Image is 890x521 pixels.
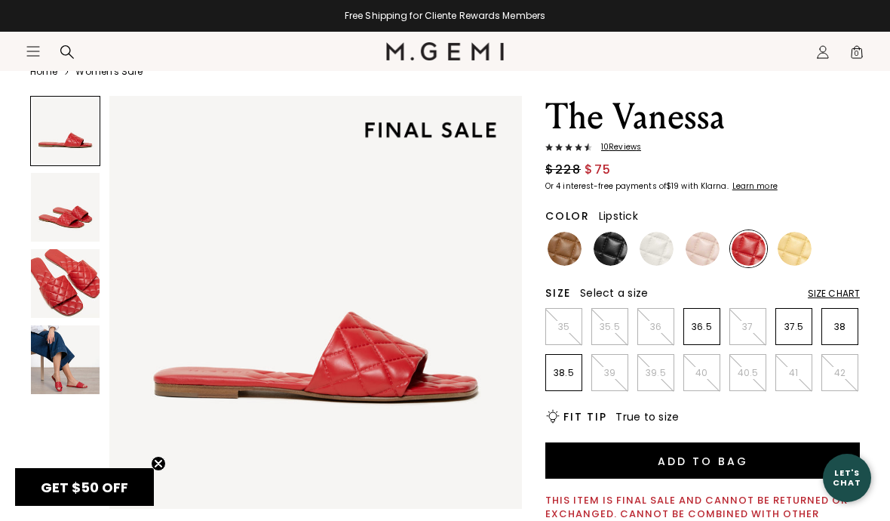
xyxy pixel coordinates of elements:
span: $228 [545,161,581,179]
klarna-placement-style-body: with Klarna [681,180,730,192]
img: Black [594,232,628,266]
span: GET $50 OFF [41,478,128,497]
span: 0 [849,48,864,63]
klarna-placement-style-cta: Learn more [732,180,778,192]
span: Select a size [580,285,648,301]
span: 10 Review s [592,143,641,152]
klarna-placement-style-amount: $19 [666,180,679,192]
p: 40 [684,367,720,379]
p: 41 [776,367,812,379]
img: The Vanessa [31,173,100,242]
img: The Vanessa [109,96,522,509]
img: Lipstick [732,232,766,266]
img: M.Gemi [386,42,505,60]
span: $75 [585,161,612,179]
h2: Color [545,210,590,222]
a: Learn more [731,182,778,191]
p: 42 [822,367,858,379]
a: 10Reviews [545,143,860,155]
img: final sale tag [348,105,513,155]
p: 39 [592,367,628,379]
p: 35.5 [592,321,628,333]
span: Lipstick [599,208,638,224]
p: 39.5 [638,367,674,379]
p: 37 [730,321,766,333]
button: Open site menu [26,44,41,59]
p: 35 [546,321,582,333]
img: The Vanessa [31,325,100,394]
img: Tan [548,232,582,266]
button: Close teaser [151,456,166,471]
klarna-placement-style-body: Or 4 interest-free payments of [545,180,666,192]
div: Let's Chat [823,468,871,487]
button: Add to Bag [545,442,860,479]
p: 38 [822,321,858,333]
img: Ivory [640,232,674,266]
img: Ballerina Pink [686,232,720,266]
img: Butter [778,232,812,266]
div: GET $50 OFFClose teaser [15,468,154,506]
h2: Fit Tip [563,411,606,423]
p: 36 [638,321,674,333]
p: 40.5 [730,367,766,379]
span: True to size [615,409,679,424]
p: 36.5 [684,321,720,333]
div: Size Chart [808,288,860,300]
p: 38.5 [546,367,582,379]
p: 37.5 [776,321,812,333]
img: The Vanessa [31,249,100,318]
h2: Size [545,287,571,299]
h1: The Vanessa [545,96,860,138]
